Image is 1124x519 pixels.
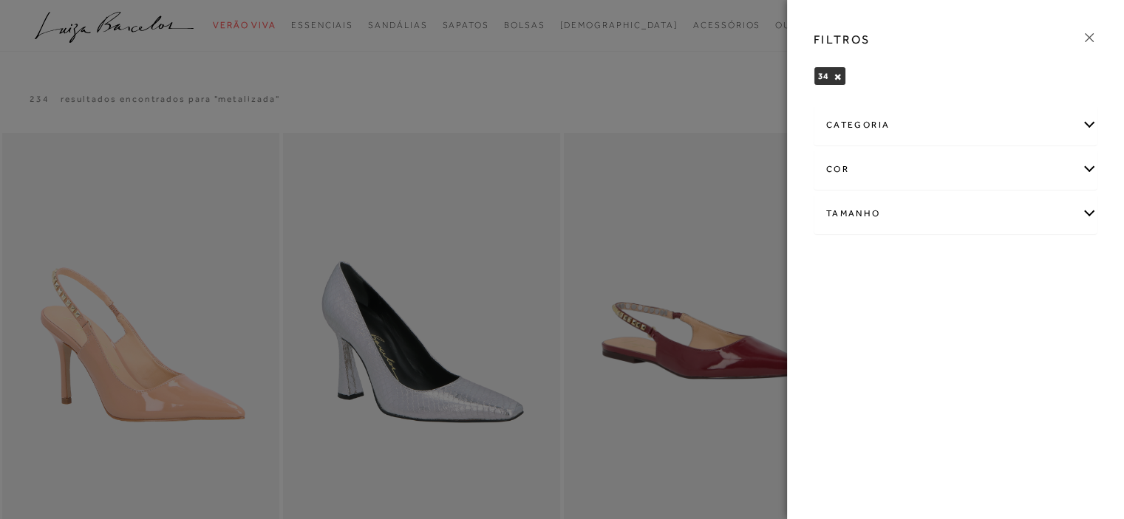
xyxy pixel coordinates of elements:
span: 34 [818,71,828,81]
div: Tamanho [814,194,1097,233]
div: categoria [814,106,1097,145]
div: cor [814,150,1097,189]
button: 34 Close [834,72,842,82]
h3: FILTROS [814,31,871,48]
